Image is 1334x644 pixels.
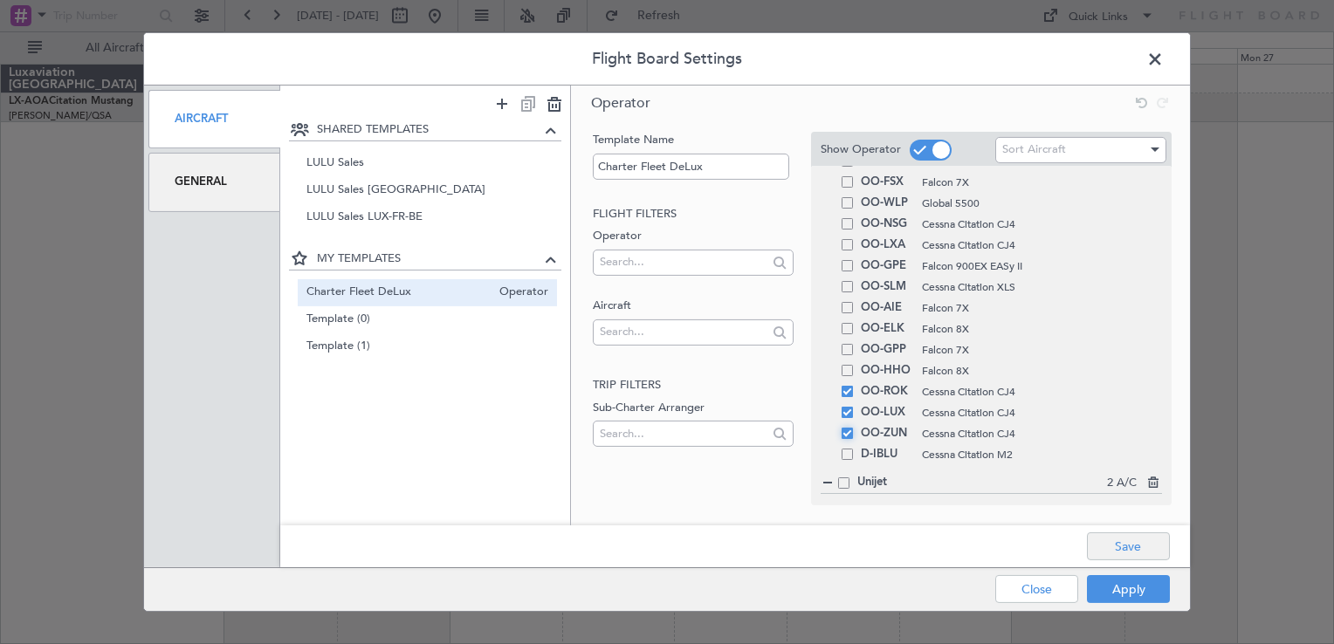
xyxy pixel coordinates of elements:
[1002,141,1066,157] span: Sort Aircraft
[148,153,280,211] div: General
[922,447,1162,462] span: Cessna Citation M2
[857,474,1107,491] span: Unijet
[306,337,549,355] span: Template (1)
[922,258,1162,274] span: Falcon 900EX EASy II
[861,319,913,339] span: OO-ELK
[144,33,1190,86] header: Flight Board Settings
[593,228,793,245] label: Operator
[922,384,1162,400] span: Cessna Citation CJ4
[306,283,492,301] span: Charter Fleet DeLux
[922,216,1162,232] span: Cessna Citation CJ4
[1087,575,1170,603] button: Apply
[922,195,1162,211] span: Global 5500
[861,444,913,465] span: D-IBLU
[922,504,1162,519] span: Falcon 900EX
[491,283,548,301] span: Operator
[593,205,793,223] h2: Flight filters
[861,298,913,319] span: OO-AIE
[861,235,913,256] span: OO-LXA
[593,377,793,394] h2: Trip filters
[600,249,767,275] input: Search...
[922,426,1162,442] span: Cessna Citation CJ4
[306,154,549,173] span: LULU Sales
[861,277,913,298] span: OO-SLM
[306,310,549,328] span: Template (0)
[861,423,913,444] span: OO-ZUN
[861,501,913,522] span: F-GPNJ
[600,319,767,345] input: Search...
[861,193,913,214] span: OO-WLP
[861,402,913,423] span: OO-LUX
[922,237,1162,253] span: Cessna Citation CJ4
[922,175,1162,190] span: Falcon 7X
[922,321,1162,337] span: Falcon 8X
[148,90,280,148] div: Aircraft
[317,121,541,139] span: SHARED TEMPLATES
[591,93,650,113] span: Operator
[922,342,1162,358] span: Falcon 7X
[922,279,1162,295] span: Cessna Citation XLS
[593,132,793,149] label: Template Name
[922,405,1162,421] span: Cessna Citation CJ4
[306,182,549,200] span: LULU Sales [GEOGRAPHIC_DATA]
[593,298,793,315] label: Aircraft
[861,360,913,381] span: OO-HHO
[306,209,549,227] span: LULU Sales LUX-FR-BE
[995,575,1078,603] button: Close
[821,141,901,159] label: Show Operator
[861,381,913,402] span: OO-ROK
[922,300,1162,316] span: Falcon 7X
[1087,532,1170,560] button: Save
[861,172,913,193] span: OO-FSX
[861,214,913,235] span: OO-NSG
[600,421,767,447] input: Search...
[317,250,541,268] span: MY TEMPLATES
[861,256,913,277] span: OO-GPE
[1107,475,1137,492] span: 2 A/C
[922,363,1162,379] span: Falcon 8X
[593,399,793,416] label: Sub-Charter Arranger
[861,339,913,360] span: OO-GPP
